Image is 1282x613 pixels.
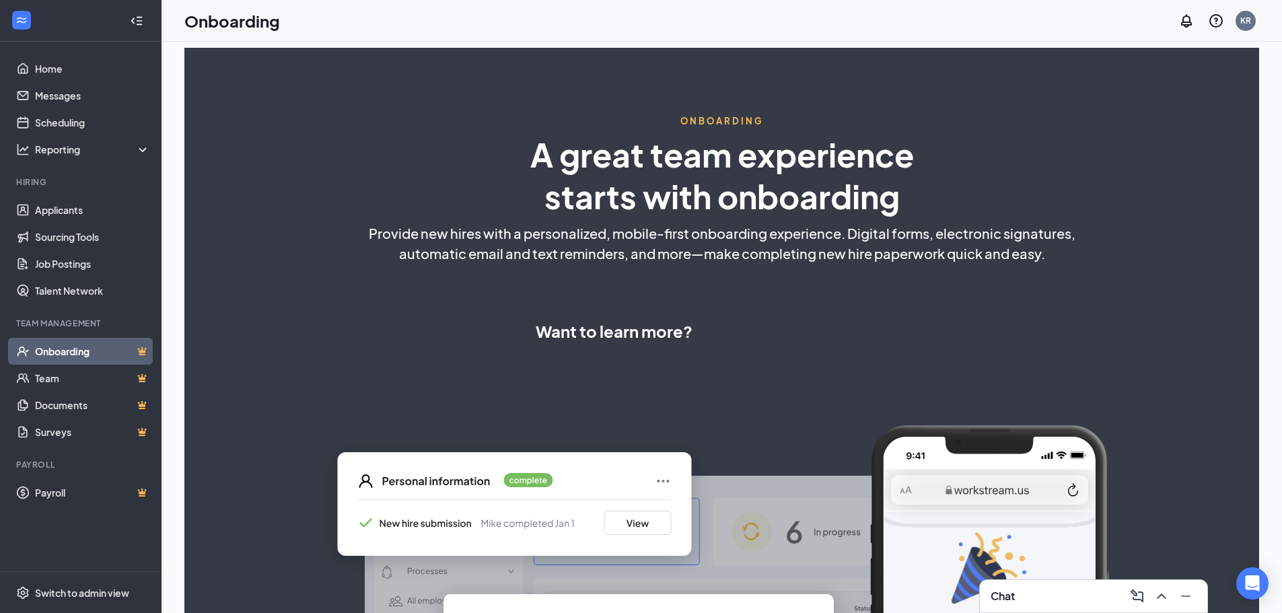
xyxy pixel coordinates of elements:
[1208,13,1224,29] svg: QuestionInfo
[35,365,150,392] a: TeamCrown
[680,115,764,127] span: ONBOARDING
[16,176,147,188] div: Hiring
[35,586,129,600] div: Switch to admin view
[15,13,28,27] svg: WorkstreamLogo
[16,143,30,156] svg: Analysis
[1129,588,1145,604] svg: ComposeMessage
[1236,567,1269,600] div: Open Intercom Messenger
[130,14,143,28] svg: Collapse
[16,586,30,600] svg: Settings
[35,223,150,250] a: Sourcing Tools
[369,223,1075,244] span: Provide new hires with a personalized, mobile-first onboarding experience. Digital forms, electro...
[399,244,1045,264] span: automatic email and text reminders, and more—make completing new hire paperwork quick and easy.
[35,143,151,156] div: Reporting
[1178,13,1195,29] svg: Notifications
[706,271,908,371] iframe: Form 0
[16,459,147,470] div: Payroll
[35,250,150,277] a: Job Postings
[35,419,150,445] a: SurveysCrown
[35,338,150,365] a: OnboardingCrown
[544,176,900,217] span: starts with onboarding
[184,9,280,32] h1: Onboarding
[35,392,150,419] a: DocumentsCrown
[1178,588,1194,604] svg: Minimize
[1127,585,1148,607] button: ComposeMessage
[35,479,150,506] a: PayrollCrown
[35,277,150,304] a: Talent Network
[991,589,1015,604] h3: Chat
[35,55,150,82] a: Home
[1153,588,1170,604] svg: ChevronUp
[35,109,150,136] a: Scheduling
[1175,585,1197,607] button: Minimize
[35,196,150,223] a: Applicants
[16,318,147,329] div: Team Management
[1151,585,1172,607] button: ChevronUp
[530,134,914,175] span: A great team experience
[1240,15,1251,26] div: KR
[35,82,150,109] a: Messages
[536,319,692,343] span: Want to learn more?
